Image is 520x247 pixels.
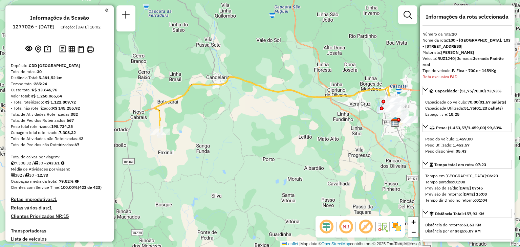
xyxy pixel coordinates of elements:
div: Valor total: [11,93,108,99]
div: Capacidade Utilizada: [425,105,509,111]
div: Previsão de saída: [425,185,509,191]
a: Distância Total:157,93 KM [422,209,512,218]
div: Total de rotas: [11,69,108,75]
strong: 100 - [GEOGRAPHIC_DATA], 103 - [STREET_ADDRESS] [422,38,511,49]
div: Criação: [DATE] 18:02 [58,24,103,30]
div: Peso: (1.453,57/1.459,00) 99,63% [422,133,512,157]
span: | Jornada: [422,56,504,67]
div: Espaço livre: [425,111,509,117]
i: Total de rotas [25,173,29,177]
strong: (01,67 pallets) [478,99,506,105]
button: Visualizar relatório de Roteirização [67,44,76,53]
i: Total de Atividades [11,173,15,177]
div: Peso disponível: [425,148,509,154]
strong: 100,00% [61,185,78,190]
h4: Informações da Sessão [30,15,89,21]
strong: [PERSON_NAME] [441,50,474,55]
strong: 285:24 [34,81,47,86]
h4: Lista de veículos [11,236,108,242]
div: Total de Pedidos Roteirizados: [11,117,108,123]
strong: [DATE] 07:45 [458,185,483,190]
strong: 20 [452,31,457,37]
span: Peso do veículo: [425,136,473,141]
div: Total de Atividades Roteirizadas: [11,111,108,117]
div: 382 / 30 = [11,172,108,178]
a: Clique aqui para minimizar o painel [105,6,108,14]
i: Meta Caixas/viagem: 227,95 Diferença: 15,66 [61,161,64,165]
span: Capacidade: (51,75/70,00) 73,93% [435,88,502,93]
span: 157,93 KM [464,211,484,216]
div: Atividade não roteirizada - CARLA L. B. BATTU - [386,98,403,105]
button: Imprimir Rotas [85,44,95,54]
em: Média calculada utilizando a maior ocupação (%Peso ou %Cubagem) de cada rota da sessão. Rotas cro... [75,179,79,183]
h4: Rotas vários dias: [11,205,108,211]
strong: 06:23 [487,173,498,178]
div: Distância do retorno: [425,222,509,228]
div: Map data © contributors,© 2025 TomTom, Microsoft [280,241,422,247]
button: Logs desbloquear sessão [58,44,67,54]
strong: R$ 1.268.065,64 [30,93,62,98]
div: Previsão de retorno: [425,191,509,197]
span: | [299,242,300,246]
div: Motorista: [422,49,512,55]
strong: 243,61 [46,160,60,165]
span: Exibir rótulo [357,219,374,235]
button: Painel de Sugestão [43,44,52,54]
strong: 70,00 [468,99,478,105]
div: Distância Total: [11,75,108,81]
div: 7.308,32 / 30 = [11,160,108,166]
div: Total de Atividades não Roteirizadas: [11,136,108,142]
button: Exibir sessão original [24,44,34,54]
strong: 51,75 [464,106,475,111]
a: Leaflet [282,242,298,246]
strong: 1 [49,205,52,211]
div: Atividade não roteirizada - PAULO ROBERTO DUPOND [401,116,418,123]
i: Total de rotas [34,161,38,165]
strong: 63,63 KM [463,222,481,227]
div: Total de Pedidos não Roteirizados: [11,142,108,148]
div: Total de caixas por viagem: [11,154,108,160]
div: Depósito: [11,63,108,69]
span: Tempo total em rota: 07:23 [434,162,486,167]
strong: (01,23 pallets) [475,106,503,111]
img: CDD Santa Cruz do Sul [391,118,399,127]
strong: 42 [79,136,83,141]
strong: 15 [63,213,69,219]
div: Cubagem total roteirizado: [11,130,108,136]
strong: 382 [71,112,78,117]
strong: RUZ1J40 [437,56,455,61]
div: Capacidade: (51,75/70,00) 73,93% [422,96,512,120]
strong: 12,73 [37,173,48,178]
strong: 667 [67,118,74,123]
span: − [411,228,416,236]
div: Custo total: [11,87,108,93]
a: Tempo total em rota: 07:23 [422,160,512,169]
div: Tempo total: [11,81,108,87]
div: Tempo dirigindo no retorno: [425,197,509,203]
a: Nova sessão e pesquisa [119,8,133,23]
img: Fluxo de ruas [377,221,388,232]
strong: 79,82% [59,179,74,184]
strong: F. Fixa - 70Cx - 1459Kg [452,68,496,73]
a: Zoom in [408,217,418,227]
div: Tempo total em rota: 07:23 [422,170,512,206]
a: Capacidade: (51,75/70,00) 73,93% [422,86,512,95]
div: - Total roteirizado: [11,99,108,105]
div: Tipo do veículo: [422,68,512,74]
strong: CDD [GEOGRAPHIC_DATA] [29,63,80,68]
div: Média de Atividades por viagem: [11,166,108,172]
img: Exibir/Ocultar setores [391,221,402,232]
div: Distância Total: [430,211,484,217]
strong: 5.381,52 km [39,75,63,80]
a: OpenStreetMap [322,242,350,246]
strong: 30 [37,69,42,74]
a: Zoom out [408,227,418,237]
strong: R$ 145.255,92 [52,106,80,111]
strong: [DATE] 15:08 [462,192,487,197]
strong: 18,25 [449,112,459,117]
div: Atividade não roteirizada - CASSIOIVANG@HOTMAIL. [384,105,401,112]
strong: 01:04 [476,198,487,203]
button: Centralizar mapa no depósito ou ponto de apoio [34,44,43,54]
div: Rota exclusiva FAD [422,74,512,80]
div: Distância por entrega: [425,228,509,234]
